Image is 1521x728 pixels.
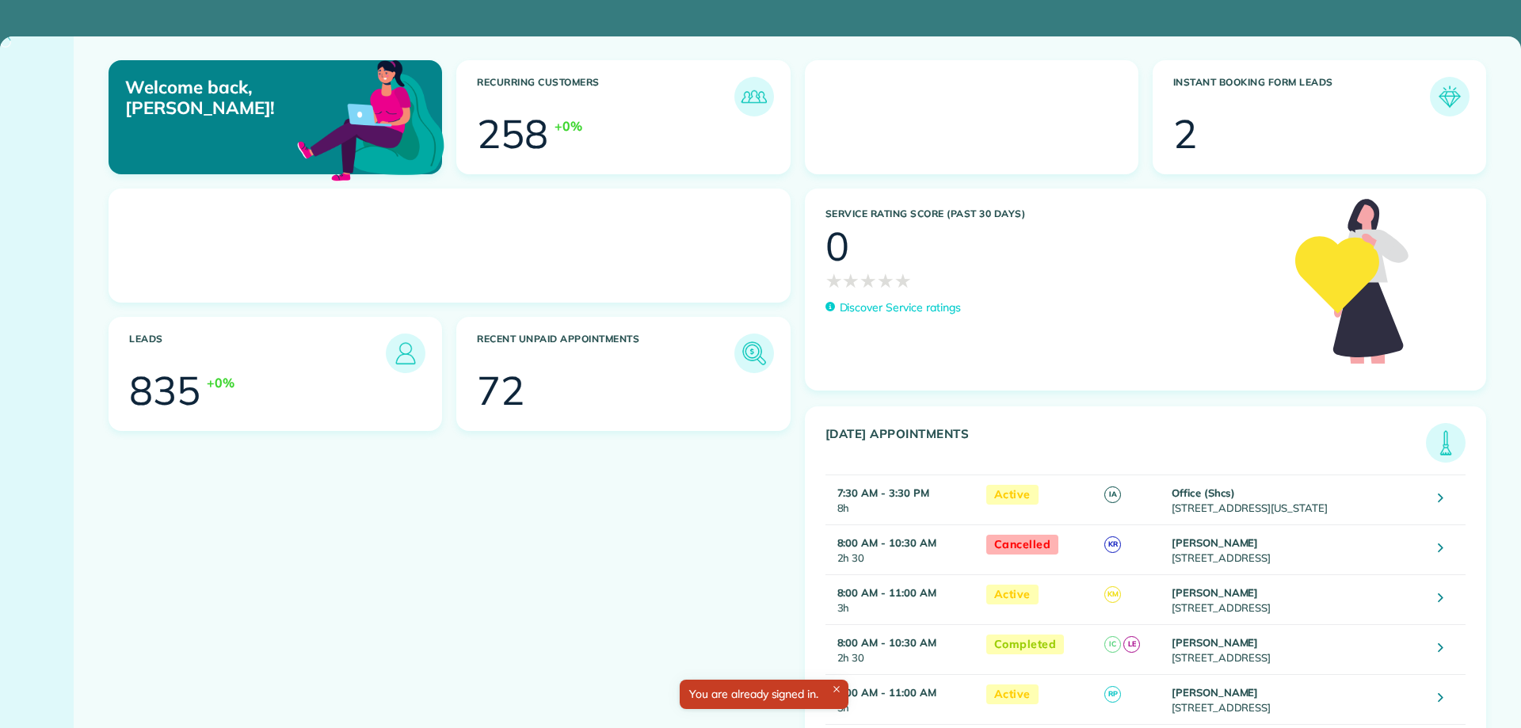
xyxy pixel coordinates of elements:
strong: Office (Shcs) [1172,486,1236,499]
td: 2h 30 [825,624,978,674]
strong: [PERSON_NAME] [1172,536,1259,549]
span: RP [1104,686,1121,703]
span: Active [986,485,1039,505]
h3: Recurring Customers [477,77,734,116]
div: 0 [825,227,849,266]
span: ★ [860,266,877,295]
strong: 8:00 AM - 11:00 AM [837,686,936,699]
strong: 8:00 AM - 10:30 AM [837,536,936,549]
h3: [DATE] Appointments [825,427,1427,463]
strong: [PERSON_NAME] [1172,586,1259,599]
span: LE [1123,636,1140,653]
div: 258 [477,114,548,154]
span: Active [986,585,1039,604]
span: ★ [825,266,843,295]
strong: 8:00 AM - 11:00 AM [837,586,936,599]
td: [STREET_ADDRESS][US_STATE] [1168,475,1426,524]
span: KR [1104,536,1121,553]
div: +0% [207,373,234,392]
span: KM [1104,586,1121,603]
h3: Leads [129,334,386,373]
td: 2h 30 [825,524,978,574]
td: [STREET_ADDRESS] [1168,624,1426,674]
td: 3h [825,574,978,624]
img: icon_unpaid_appointments-47b8ce3997adf2238b356f14209ab4cced10bd1f174958f3ca8f1d0dd7fffeee.png [738,337,770,369]
img: icon_form_leads-04211a6a04a5b2264e4ee56bc0799ec3eb69b7e499cbb523a139df1d13a81ae0.png [1434,81,1466,112]
td: [STREET_ADDRESS] [1168,674,1426,724]
p: Discover Service ratings [840,299,961,316]
span: ★ [842,266,860,295]
span: Active [986,684,1039,704]
h3: Recent unpaid appointments [477,334,734,373]
img: icon_leads-1bed01f49abd5b7fead27621c3d59655bb73ed531f8eeb49469d10e621d6b896.png [390,337,421,369]
h3: Service Rating score (past 30 days) [825,208,1279,219]
strong: [PERSON_NAME] [1172,686,1259,699]
span: IC [1104,636,1121,653]
span: ★ [877,266,894,295]
div: +0% [555,116,582,135]
div: You are already signed in. [680,680,848,709]
img: icon_recurring_customers-cf858462ba22bcd05b5a5880d41d6543d210077de5bb9ebc9590e49fd87d84ed.png [738,81,770,112]
div: 835 [129,371,200,410]
td: 3h [825,674,978,724]
td: [STREET_ADDRESS] [1168,524,1426,574]
a: Discover Service ratings [825,299,961,316]
img: dashboard_welcome-42a62b7d889689a78055ac9021e634bf52bae3f8056760290aed330b23ab8690.png [294,42,448,196]
p: Welcome back, [PERSON_NAME]! [125,77,335,119]
span: Completed [986,635,1065,654]
h3: Instant Booking Form Leads [1173,77,1430,116]
div: 2 [1173,114,1197,154]
span: ★ [894,266,912,295]
span: Cancelled [986,535,1059,555]
div: 72 [477,371,524,410]
span: IA [1104,486,1121,503]
strong: 7:30 AM - 3:30 PM [837,486,929,499]
td: [STREET_ADDRESS] [1168,574,1426,624]
img: icon_todays_appointments-901f7ab196bb0bea1936b74009e4eb5ffbc2d2711fa7634e0d609ed5ef32b18b.png [1430,427,1462,459]
strong: 8:00 AM - 10:30 AM [837,636,936,649]
strong: [PERSON_NAME] [1172,636,1259,649]
td: 8h [825,475,978,524]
